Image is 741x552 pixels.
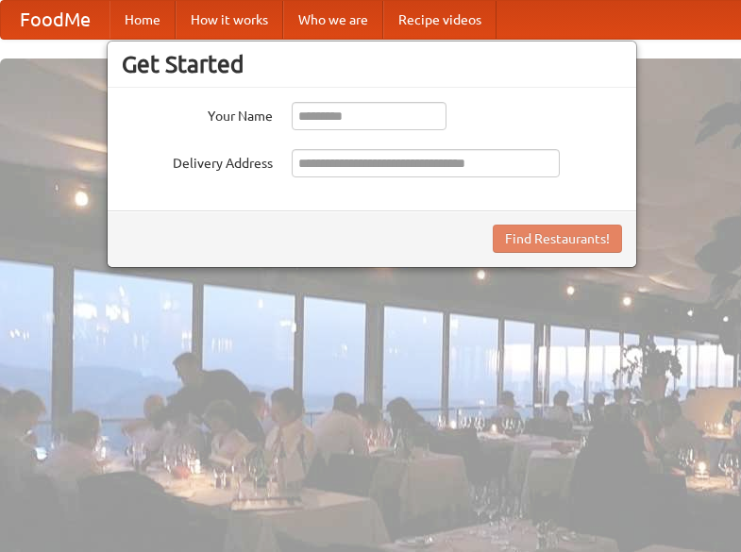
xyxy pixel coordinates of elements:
[122,149,273,173] label: Delivery Address
[122,102,273,125] label: Your Name
[1,1,109,39] a: FoodMe
[383,1,497,39] a: Recipe videos
[176,1,283,39] a: How it works
[283,1,383,39] a: Who we are
[109,1,176,39] a: Home
[122,50,622,78] h3: Get Started
[493,225,622,253] button: Find Restaurants!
